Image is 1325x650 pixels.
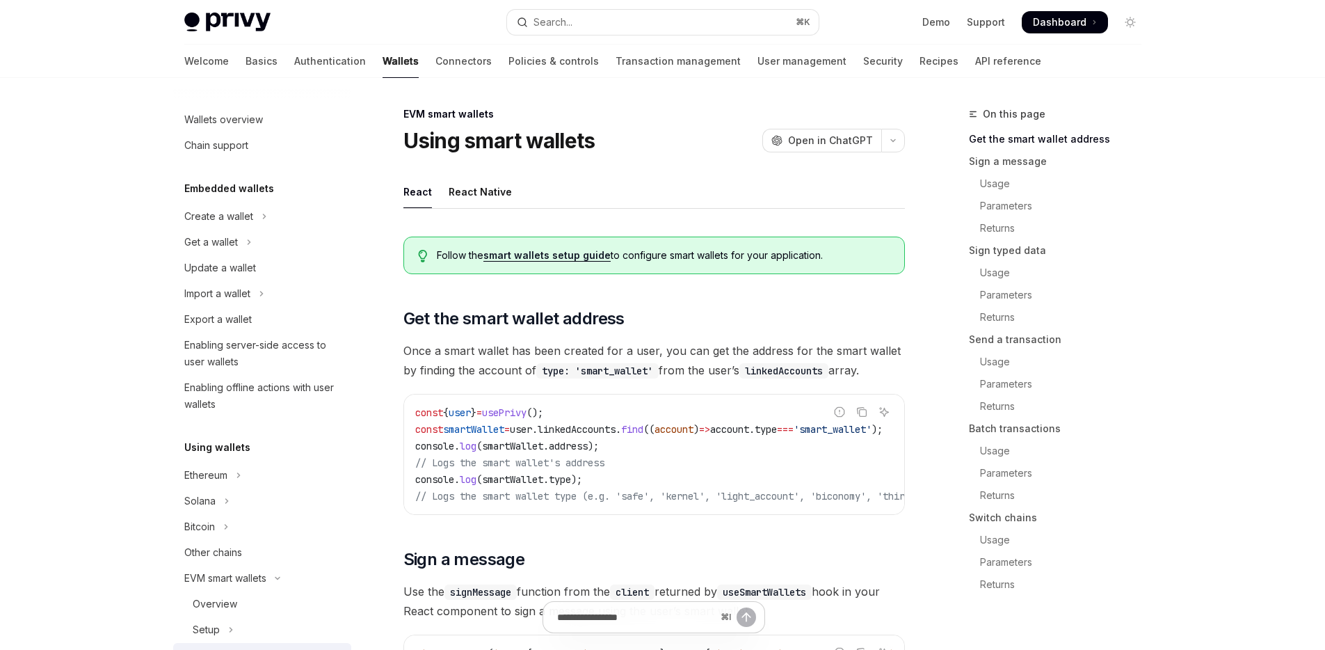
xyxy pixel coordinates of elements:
code: type: 'smart_wallet' [536,363,659,379]
span: Open in ChatGPT [788,134,873,148]
a: Transaction management [616,45,741,78]
a: Export a wallet [173,307,351,332]
span: user [449,406,471,419]
a: Wallets overview [173,107,351,132]
span: Get the smart wallet address [403,308,625,330]
span: . [532,423,538,436]
button: Open search [507,10,819,35]
a: Batch transactions [969,418,1153,440]
button: Toggle Create a wallet section [173,204,351,229]
div: Setup [193,621,220,638]
div: Other chains [184,544,242,561]
span: = [476,406,482,419]
span: console [415,473,454,486]
span: linkedAccounts [538,423,616,436]
code: useSmartWallets [717,585,812,600]
span: account [710,423,749,436]
h1: Using smart wallets [403,128,595,153]
span: . [543,473,549,486]
div: Bitcoin [184,518,215,535]
span: Sign a message [403,548,525,571]
div: Enabling server-side access to user wallets [184,337,343,370]
span: smartWallet [443,423,504,436]
div: Overview [193,596,237,612]
span: smartWallet [482,440,543,452]
a: Sign a message [969,150,1153,173]
input: Ask a question... [557,602,715,633]
a: Returns [969,306,1153,328]
span: ); [872,423,883,436]
a: Policies & controls [508,45,599,78]
span: . [749,423,755,436]
span: ( [476,473,482,486]
code: client [610,585,655,600]
span: account [655,423,693,436]
span: ⌘ K [796,17,810,28]
div: Get a wallet [184,234,238,251]
a: User management [757,45,846,78]
a: Parameters [969,462,1153,484]
span: Dashboard [1033,15,1086,29]
span: // Logs the smart wallet's address [415,457,604,469]
button: Open in ChatGPT [762,129,881,152]
span: . [454,440,460,452]
span: Once a smart wallet has been created for a user, you can get the address for the smart wallet by ... [403,341,905,380]
span: const [415,406,443,419]
span: const [415,423,443,436]
a: Demo [922,15,950,29]
svg: Tip [418,250,428,262]
div: EVM smart wallets [403,107,905,121]
span: Follow the to configure smart wallets for your application. [437,248,890,262]
span: address [549,440,588,452]
button: Report incorrect code [830,403,849,421]
span: Use the function from the returned by hook in your React component to sign a message using the us... [403,582,905,621]
code: signMessage [444,585,517,600]
button: Copy the contents from the code block [853,403,871,421]
a: Support [967,15,1005,29]
a: Usage [969,351,1153,373]
a: Enabling server-side access to user wallets [173,333,351,374]
button: Toggle Solana section [173,489,351,514]
a: smart wallets setup guide [483,249,611,262]
a: Connectors [435,45,492,78]
a: Enabling offline actions with user wallets [173,375,351,417]
div: Enabling offline actions with user wallets [184,379,343,413]
a: Parameters [969,551,1153,573]
a: Returns [969,484,1153,507]
a: Send a transaction [969,328,1153,351]
button: Send message [737,608,756,627]
button: Ask AI [875,403,893,421]
a: Update a wallet [173,255,351,280]
span: . [454,473,460,486]
a: Chain support [173,133,351,158]
span: find [621,423,643,436]
span: type [549,473,571,486]
div: Search... [533,14,572,31]
span: } [471,406,476,419]
span: === [777,423,794,436]
span: console [415,440,454,452]
div: Create a wallet [184,208,253,225]
a: Parameters [969,373,1153,395]
button: Toggle Import a wallet section [173,281,351,306]
div: Import a wallet [184,285,250,302]
span: => [699,423,710,436]
span: (); [527,406,543,419]
code: linkedAccounts [739,363,828,379]
a: Security [863,45,903,78]
a: Other chains [173,540,351,565]
a: Dashboard [1022,11,1108,33]
button: Toggle EVM smart wallets section [173,566,351,591]
a: Parameters [969,195,1153,217]
span: { [443,406,449,419]
span: 'smart_wallet' [794,423,872,436]
a: Returns [969,217,1153,239]
div: React [403,175,432,208]
a: Basics [246,45,278,78]
a: Wallets [383,45,419,78]
span: On this page [983,106,1045,122]
a: Parameters [969,284,1153,306]
span: smartWallet [482,473,543,486]
div: Chain support [184,137,248,154]
span: ) [693,423,699,436]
